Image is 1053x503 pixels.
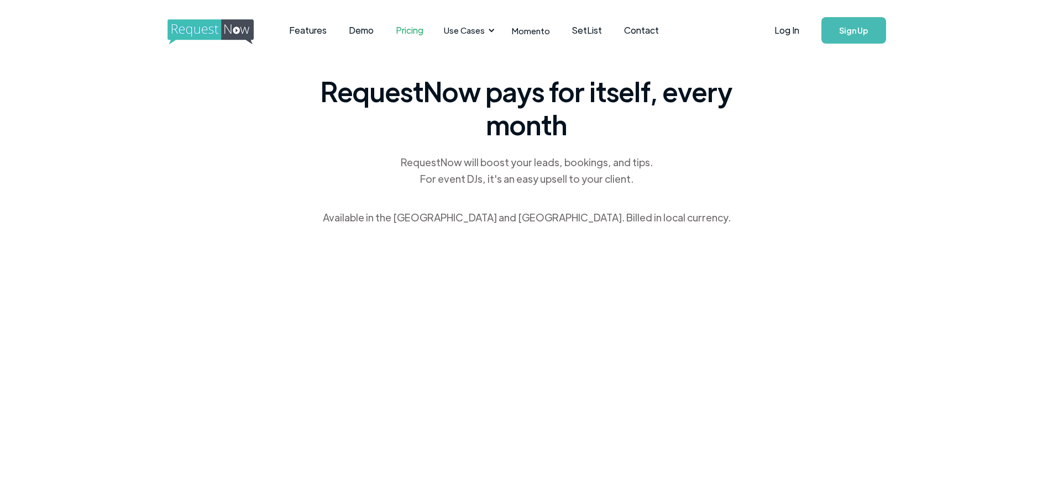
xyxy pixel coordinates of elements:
a: Demo [338,13,385,47]
div: Use Cases [444,24,485,36]
span: RequestNow pays for itself, every month [317,75,737,141]
a: Momento [501,14,561,47]
div: Available in the [GEOGRAPHIC_DATA] and [GEOGRAPHIC_DATA]. Billed in local currency. [323,209,731,226]
a: Log In [763,11,810,50]
a: Sign Up [821,17,886,44]
div: Use Cases [437,13,498,47]
a: home [167,19,250,41]
a: Pricing [385,13,434,47]
a: SetList [561,13,613,47]
a: Features [278,13,338,47]
img: requestnow logo [167,19,274,45]
a: Contact [613,13,670,47]
div: RequestNow will boost your leads, bookings, and tips. For event DJs, it's an easy upsell to your ... [400,154,654,187]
